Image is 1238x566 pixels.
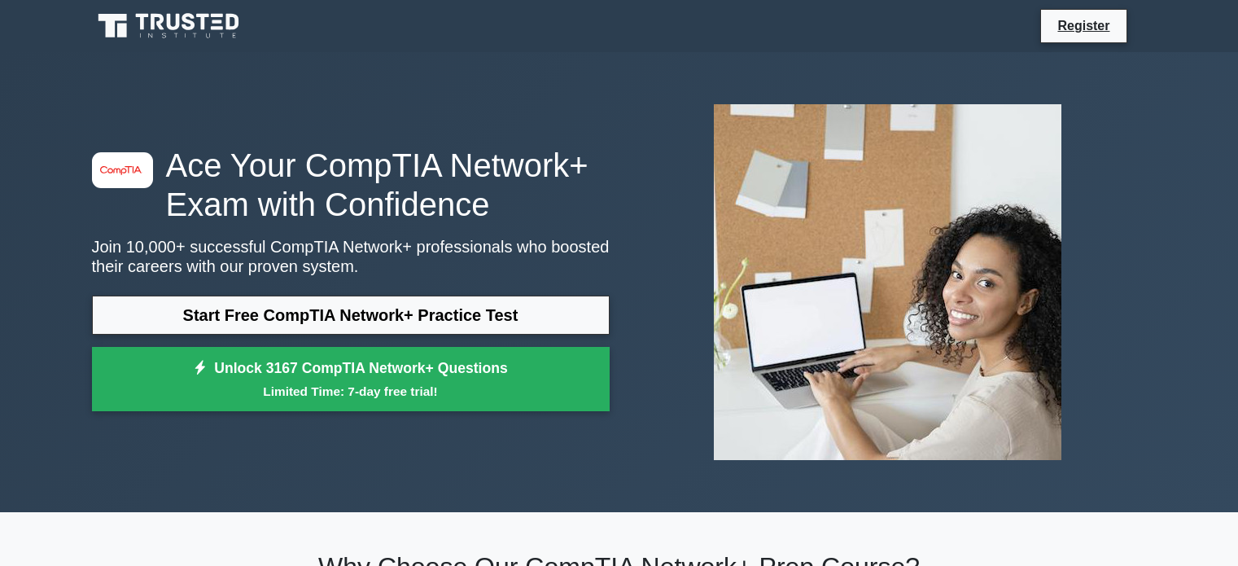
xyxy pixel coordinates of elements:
[92,347,610,412] a: Unlock 3167 CompTIA Network+ QuestionsLimited Time: 7-day free trial!
[1048,15,1119,36] a: Register
[92,296,610,335] a: Start Free CompTIA Network+ Practice Test
[112,382,589,401] small: Limited Time: 7-day free trial!
[92,146,610,224] h1: Ace Your CompTIA Network+ Exam with Confidence
[92,237,610,276] p: Join 10,000+ successful CompTIA Network+ professionals who boosted their careers with our proven ...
